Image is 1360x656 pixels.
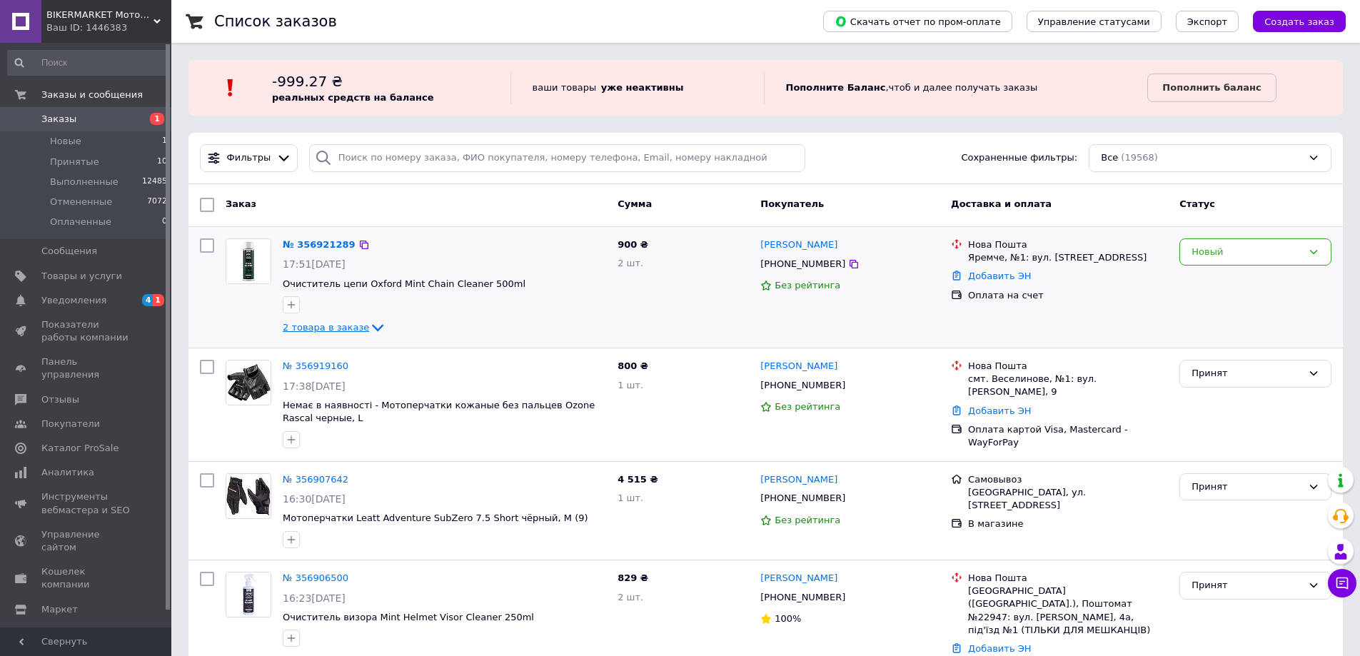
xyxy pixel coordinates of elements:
a: Немає в наявності - Мотоперчатки кожаные без пальцев Ozone Rascal черные, L [283,400,595,424]
span: Все [1101,151,1118,165]
span: Заказы [41,113,76,126]
span: Экспорт [1187,16,1227,27]
span: 1 шт. [618,493,643,503]
div: [PHONE_NUMBER] [757,255,848,273]
span: 2 шт. [618,258,643,268]
div: Яремче, №1: вул. [STREET_ADDRESS] [968,251,1168,264]
span: 17:51[DATE] [283,258,346,270]
span: Доставка и оплата [951,198,1052,209]
span: 1 шт. [618,380,643,390]
span: 2 товара в заказе [283,322,369,333]
div: [GEOGRAPHIC_DATA] ([GEOGRAPHIC_DATA].), Поштомат №22947: вул. [PERSON_NAME], 4а, під'їзд №1 (ТІЛЬ... [968,585,1168,637]
span: 900 ₴ [618,239,648,250]
span: Фильтры [227,151,271,165]
span: 800 ₴ [618,360,648,371]
span: Покупатели [41,418,100,430]
button: Скачать отчет по пром-оплате [823,11,1012,32]
div: [PHONE_NUMBER] [757,376,848,395]
div: [PHONE_NUMBER] [757,489,848,508]
span: Сохраненные фильтры: [961,151,1077,165]
span: Панель управления [41,355,132,381]
a: Добавить ЭН [968,405,1031,416]
a: [PERSON_NAME] [760,473,837,487]
b: реальных средств на балансе [272,92,434,103]
div: Оплата на счет [968,289,1168,302]
div: ваши товары [510,71,764,104]
span: 0 [162,216,167,228]
a: Фото товару [226,473,271,519]
span: Кошелек компании [41,565,132,591]
span: Инструменты вебмастера и SEO [41,490,132,516]
h1: Список заказов [214,13,337,30]
span: Управление сайтом [41,528,132,554]
a: № 356921289 [283,239,356,250]
span: Статус [1179,198,1215,209]
span: 829 ₴ [618,572,648,583]
div: Нова Пошта [968,238,1168,251]
img: Фото товару [226,476,271,516]
span: Сообщения [41,245,97,258]
span: Управление статусами [1038,16,1150,27]
div: , чтоб и далее получать заказы [764,71,1148,104]
a: Очиститель визора Mint Helmet Visor Cleaner 250ml [283,612,534,622]
a: Добавить ЭН [968,271,1031,281]
span: Каталог ProSale [41,442,119,455]
a: Фото товару [226,238,271,284]
span: 12485 [142,176,167,188]
button: Управление статусами [1027,11,1162,32]
a: Очиститель цепи Oxford Mint Chain Cleaner 500ml [283,278,525,289]
span: Оплаченные [50,216,111,228]
button: Чат с покупателем [1328,569,1356,597]
a: Мотоперчатки Leatt Adventure SubZero 7.5 Short чёрный, M (9) [283,513,588,523]
a: Фото товару [226,572,271,617]
span: Без рейтинга [775,401,840,412]
a: [PERSON_NAME] [760,360,837,373]
span: Маркет [41,603,78,616]
span: 2 шт. [618,592,643,602]
span: Новые [50,135,81,148]
span: Без рейтинга [775,515,840,525]
span: 100% [775,613,801,624]
div: Самовывоз [968,473,1168,486]
span: Без рейтинга [775,280,840,291]
span: 1 [153,294,164,306]
a: № 356919160 [283,360,348,371]
span: 4 515 ₴ [618,474,658,485]
b: уже неактивны [601,82,684,93]
img: Фото товару [226,239,271,283]
a: № 356907642 [283,474,348,485]
img: :exclamation: [220,77,241,99]
a: [PERSON_NAME] [760,238,837,252]
button: Создать заказ [1253,11,1346,32]
span: Создать заказ [1264,16,1334,27]
div: [GEOGRAPHIC_DATA], ул. [STREET_ADDRESS] [968,486,1168,512]
a: Добавить ЭН [968,643,1031,654]
span: 17:38[DATE] [283,380,346,392]
div: Оплата картой Visa, Mastercard - WayForPay [968,423,1168,449]
span: Заказ [226,198,256,209]
input: Поиск по номеру заказа, ФИО покупателя, номеру телефона, Email, номеру накладной [309,144,806,172]
img: Фото товару [226,364,271,402]
a: Пополнить баланс [1147,74,1276,102]
button: Экспорт [1176,11,1239,32]
a: № 356906500 [283,572,348,583]
span: Отзывы [41,393,79,406]
div: Нова Пошта [968,360,1168,373]
span: 16:30[DATE] [283,493,346,505]
span: Товары и услуги [41,270,122,283]
input: Поиск [7,50,168,76]
span: Принятые [50,156,99,168]
span: 1 [162,135,167,148]
div: Новый [1192,245,1302,260]
b: Пополнить баланс [1162,82,1261,93]
span: -999.27 ₴ [272,73,343,90]
span: 1 [150,113,164,125]
span: BIKERMARKET Мотомагазин [46,9,153,21]
span: Заказы и сообщения [41,89,143,101]
div: Принят [1192,578,1302,593]
span: 4 [142,294,153,306]
span: Сумма [618,198,652,209]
